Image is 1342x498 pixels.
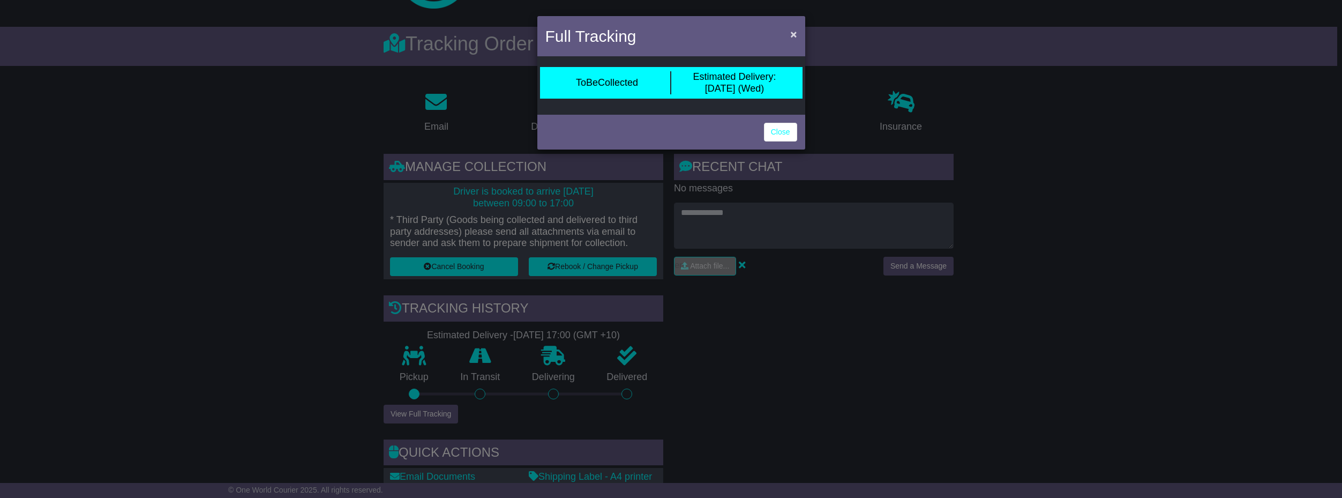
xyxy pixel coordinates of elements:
[764,123,797,142] a: Close
[785,23,802,45] button: Close
[693,71,776,94] div: [DATE] (Wed)
[693,71,776,82] span: Estimated Delivery:
[545,24,636,48] h4: Full Tracking
[576,77,638,89] div: ToBeCollected
[790,28,797,40] span: ×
